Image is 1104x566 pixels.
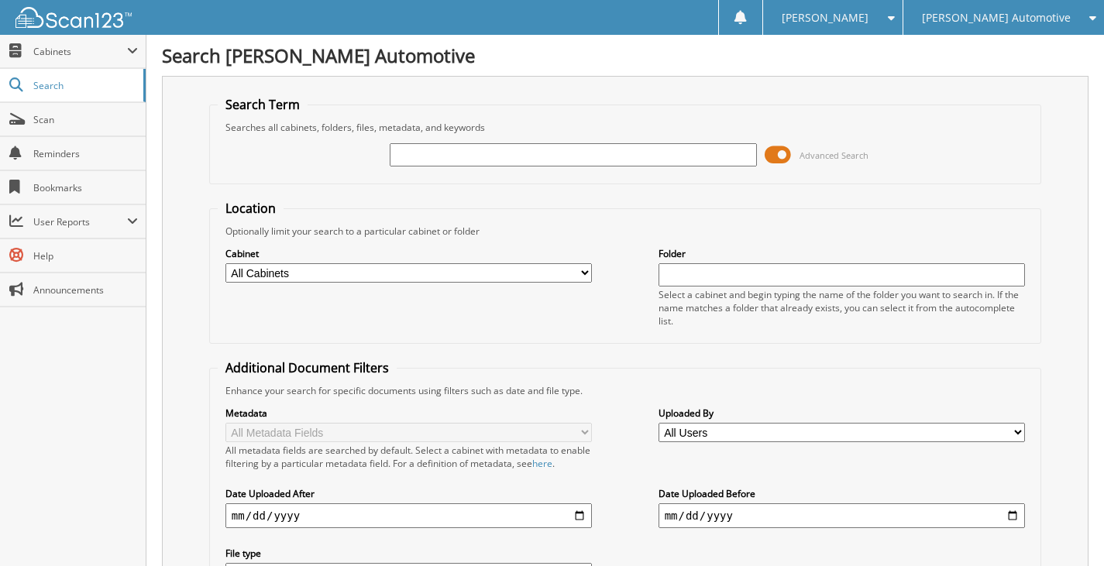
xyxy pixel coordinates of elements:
[800,149,868,161] span: Advanced Search
[922,13,1071,22] span: [PERSON_NAME] Automotive
[15,7,132,28] img: scan123-logo-white.svg
[532,457,552,470] a: here
[218,96,308,113] legend: Search Term
[218,225,1033,238] div: Optionally limit your search to a particular cabinet or folder
[225,406,593,420] label: Metadata
[33,249,138,262] span: Help
[225,487,593,500] label: Date Uploaded After
[33,45,127,58] span: Cabinets
[225,547,593,560] label: File type
[218,121,1033,134] div: Searches all cabinets, folders, files, metadata, and keywords
[162,43,1089,68] h1: Search [PERSON_NAME] Automotive
[659,288,1026,328] div: Select a cabinet and begin typing the name of the folder you want to search in. If the name match...
[659,247,1026,260] label: Folder
[33,215,127,228] span: User Reports
[218,359,397,376] legend: Additional Document Filters
[33,283,138,297] span: Announcements
[782,13,868,22] span: [PERSON_NAME]
[659,406,1026,420] label: Uploaded By
[33,113,138,126] span: Scan
[33,147,138,160] span: Reminders
[218,200,284,217] legend: Location
[659,503,1026,528] input: end
[225,444,593,470] div: All metadata fields are searched by default. Select a cabinet with metadata to enable filtering b...
[225,247,593,260] label: Cabinet
[33,79,136,92] span: Search
[659,487,1026,500] label: Date Uploaded Before
[225,503,593,528] input: start
[218,384,1033,397] div: Enhance your search for specific documents using filters such as date and file type.
[33,181,138,194] span: Bookmarks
